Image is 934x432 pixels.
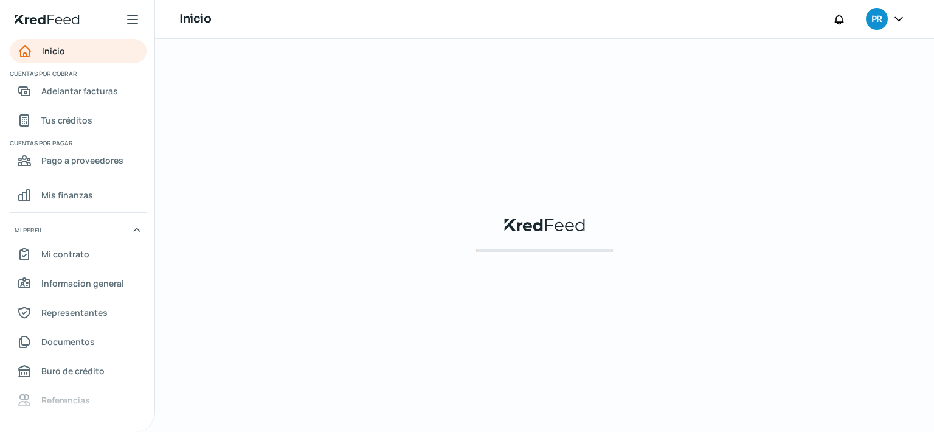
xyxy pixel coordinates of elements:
span: Tus créditos [41,113,92,128]
a: Inicio [10,39,147,63]
a: Representantes [10,301,147,325]
a: Referencias [10,388,147,413]
span: Mi perfil [15,225,43,235]
a: Buró de crédito [10,359,147,383]
h1: Inicio [179,10,211,28]
span: Adelantar facturas [41,83,118,99]
span: Cuentas por pagar [10,138,145,148]
a: Información general [10,271,147,296]
span: Pago a proveedores [41,153,123,168]
a: Mis finanzas [10,183,147,207]
span: Referencias [41,392,90,408]
a: Tus créditos [10,108,147,133]
span: PR [871,12,882,27]
span: Mis finanzas [41,187,93,203]
span: Buró de crédito [41,363,105,378]
a: Adelantar facturas [10,79,147,103]
a: Documentos [10,330,147,354]
span: Inicio [42,43,65,58]
span: Cuentas por cobrar [10,68,145,79]
a: Pago a proveedores [10,148,147,173]
a: Mi contrato [10,242,147,267]
span: Representantes [41,305,108,320]
span: Información general [41,276,124,291]
span: Documentos [41,334,95,349]
span: Mi contrato [41,246,89,262]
